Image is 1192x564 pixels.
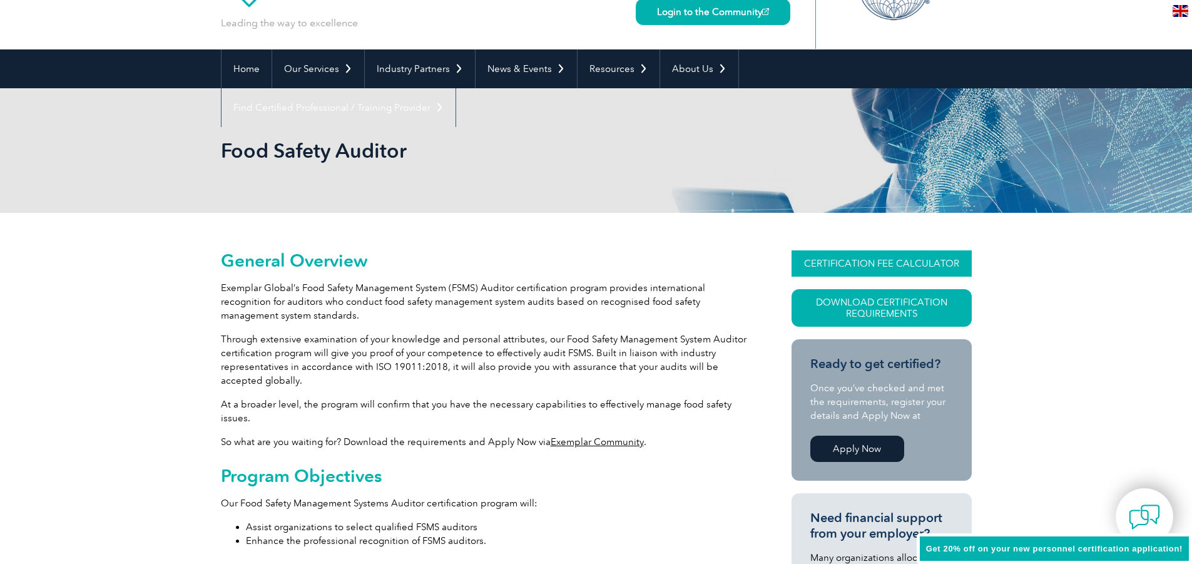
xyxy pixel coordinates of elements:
img: open_square.png [762,8,769,15]
p: Leading the way to excellence [221,16,358,30]
a: Find Certified Professional / Training Provider [222,88,456,127]
p: At a broader level, the program will confirm that you have the necessary capabilities to effectiv... [221,397,746,425]
a: Our Services [272,49,364,88]
img: contact-chat.png [1129,501,1160,533]
a: CERTIFICATION FEE CALCULATOR [792,250,972,277]
h1: Food Safety Auditor [221,138,701,163]
p: Once you’ve checked and met the requirements, register your details and Apply Now at [810,381,953,423]
a: About Us [660,49,738,88]
a: Download Certification Requirements [792,289,972,327]
img: en [1173,5,1188,17]
p: So what are you waiting for? Download the requirements and Apply Now via . [221,435,746,449]
a: Resources [578,49,660,88]
a: Exemplar Community [551,436,644,448]
span: Get 20% off on your new personnel certification application! [926,544,1183,553]
p: Our Food Safety Management Systems Auditor certification program will: [221,496,746,510]
li: Enhance the professional recognition of FSMS auditors. [246,534,746,548]
a: Apply Now [810,436,904,462]
h3: Ready to get certified? [810,356,953,372]
li: Assist organizations to select qualified FSMS auditors [246,520,746,534]
p: Exemplar Global’s Food Safety Management System (FSMS) Auditor certification program provides int... [221,281,746,322]
a: News & Events [476,49,577,88]
h3: Need financial support from your employer? [810,510,953,541]
h2: General Overview [221,250,746,270]
a: Home [222,49,272,88]
h2: Program Objectives [221,466,746,486]
p: Through extensive examination of your knowledge and personal attributes, our Food Safety Manageme... [221,332,746,387]
a: Industry Partners [365,49,475,88]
